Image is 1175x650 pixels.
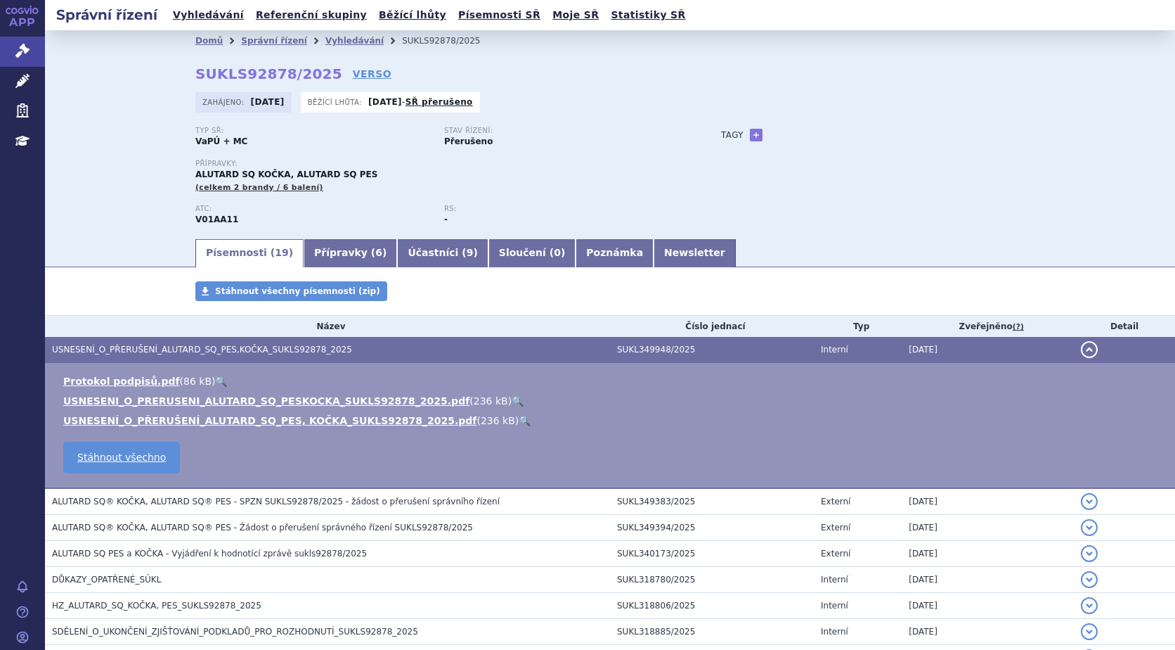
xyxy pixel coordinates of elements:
li: ( ) [63,414,1161,428]
a: 🔍 [215,376,227,387]
td: [DATE] [902,593,1074,619]
a: Běžící lhůty [375,6,450,25]
th: Číslo jednací [610,316,814,337]
a: Moje SŘ [548,6,603,25]
strong: SUKLS92878/2025 [195,65,342,82]
a: SŘ přerušeno [405,97,473,107]
li: SUKLS92878/2025 [402,30,498,51]
a: USNESENÍ_O_PŘERUŠENÍ_ALUTARD_SQ_PES, KOČKA_SUKLS92878_2025.pdf [63,415,476,426]
span: 86 kB [183,376,212,387]
span: Zahájeno: [202,96,247,108]
span: HZ_ALUTARD_SQ_KOČKA, PES_SUKLS92878_2025 [52,601,261,611]
strong: VaPÚ + MC [195,136,247,146]
span: Běžící lhůta: [308,96,365,108]
span: Interní [821,627,848,637]
span: Externí [821,523,850,533]
a: + [750,129,762,141]
span: Stáhnout všechny písemnosti (zip) [215,286,380,296]
span: 236 kB [481,415,515,426]
span: 9 [467,247,474,258]
a: Účastníci (9) [397,239,488,267]
a: USNESENI_O_PRERUSENI_ALUTARD_SQ_PESKOCKA_SUKLS92878_2025.pdf [63,395,469,407]
span: Interní [821,575,848,585]
td: [DATE] [902,515,1074,541]
a: Newsletter [654,239,736,267]
td: [DATE] [902,567,1074,593]
h2: Správní řízení [45,5,169,25]
a: VERSO [353,67,391,81]
p: Typ SŘ: [195,127,430,135]
span: ALUTARD SQ KOČKA, ALUTARD SQ PES [195,170,377,179]
strong: ZVÍŘECÍ ALERGENY [195,215,238,224]
span: ALUTARD SQ PES a KOČKA - Vyjádření k hodnotící zprávě sukls92878/2025 [52,549,367,559]
strong: [DATE] [368,97,402,107]
span: ALUTARD SQ® KOČKA, ALUTARD SQ® PES - Žádost o přerušení správného řízení SUKLS92878/2025 [52,523,473,533]
th: Název [45,316,610,337]
a: Poznámka [576,239,654,267]
a: Správní řízení [241,36,307,46]
abbr: (?) [1013,322,1024,332]
button: detail [1081,597,1098,614]
p: RS: [444,205,679,213]
a: Stáhnout všechny písemnosti (zip) [195,281,387,301]
a: Písemnosti SŘ [454,6,545,25]
p: Stav řízení: [444,127,679,135]
span: Interní [821,601,848,611]
td: SUKL349383/2025 [610,488,814,515]
p: - [368,96,473,108]
p: Přípravky: [195,160,693,168]
td: SUKL349948/2025 [610,337,814,363]
a: Stáhnout všechno [63,442,180,473]
th: Typ [814,316,902,337]
span: Externí [821,497,850,506]
td: [DATE] [902,619,1074,645]
button: detail [1081,493,1098,510]
td: [DATE] [902,541,1074,567]
td: SUKL318885/2025 [610,619,814,645]
a: Vyhledávání [169,6,248,25]
h3: Tagy [721,127,744,144]
span: USNESENÍ_O_PŘERUŠENÍ_ALUTARD_SQ_PES,KOČKA_SUKLS92878_2025 [52,345,352,355]
span: DŮKAZY_OPATŘENÉ_SÚKL [52,575,161,585]
button: detail [1081,623,1098,640]
td: [DATE] [902,488,1074,515]
span: Interní [821,345,848,355]
span: ALUTARD SQ® KOČKA, ALUTARD SQ® PES - SPZN SUKLS92878/2025 - žádost o přerušení správního řízení [52,497,500,506]
span: 236 kB [474,395,508,407]
span: 6 [375,247,382,258]
span: 19 [275,247,288,258]
strong: Přerušeno [444,136,493,146]
p: ATC: [195,205,430,213]
a: 🔍 [512,395,524,407]
span: SDĚLENÍ_O_UKONČENÍ_ZJIŠŤOVÁNÍ_PODKLADŮ_PRO_ROZHODNUTÍ_SUKLS92878_2025 [52,627,418,637]
td: SUKL349394/2025 [610,515,814,541]
strong: - [444,215,448,224]
li: ( ) [63,394,1161,408]
button: detail [1081,571,1098,588]
th: Zveřejněno [902,316,1074,337]
li: ( ) [63,374,1161,388]
a: Přípravky (6) [304,239,397,267]
a: Domů [195,36,223,46]
button: detail [1081,545,1098,562]
td: SUKL340173/2025 [610,541,814,567]
td: SUKL318806/2025 [610,593,814,619]
button: detail [1081,519,1098,536]
span: 0 [554,247,561,258]
a: Sloučení (0) [488,239,576,267]
a: Protokol podpisů.pdf [63,376,180,387]
td: SUKL318780/2025 [610,567,814,593]
span: Externí [821,549,850,559]
a: Vyhledávání [325,36,384,46]
a: Písemnosti (19) [195,239,304,267]
a: Statistiky SŘ [606,6,689,25]
a: 🔍 [519,415,531,426]
span: (celkem 2 brandy / 6 balení) [195,183,323,192]
th: Detail [1074,316,1175,337]
strong: [DATE] [251,97,285,107]
td: [DATE] [902,337,1074,363]
button: detail [1081,341,1098,358]
a: Referenční skupiny [252,6,371,25]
